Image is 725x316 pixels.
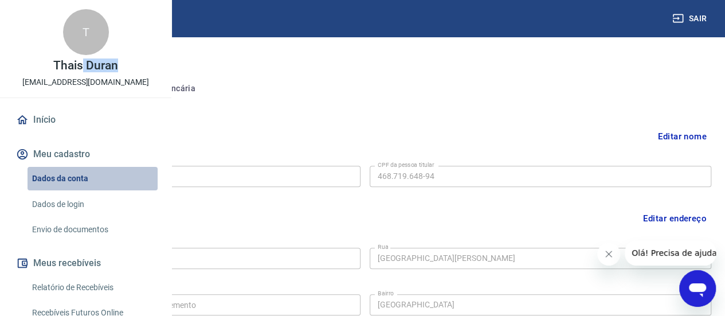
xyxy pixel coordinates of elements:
p: [EMAIL_ADDRESS][DOMAIN_NAME] [22,76,149,88]
p: Thais Duran [53,60,117,72]
button: Sair [670,8,711,29]
iframe: Fechar mensagem [597,243,620,266]
iframe: Botão para abrir a janela de mensagens [679,270,716,307]
span: Olá! Precisa de ajuda? [7,8,96,17]
button: Editar endereço [638,208,711,229]
label: CPF da pessoa titular [378,161,434,169]
label: Bairro [378,289,394,298]
a: Dados da conta [28,167,158,190]
a: Início [14,107,158,132]
button: Editar nome [653,126,711,147]
label: Rua [378,243,389,251]
a: Relatório de Recebíveis [28,276,158,299]
button: Meu cadastro [14,142,158,167]
div: T [63,9,109,55]
a: Dados de login [28,193,158,216]
a: Envio de documentos [28,218,158,241]
iframe: Mensagem da empresa [625,240,716,266]
button: Meus recebíveis [14,251,158,276]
